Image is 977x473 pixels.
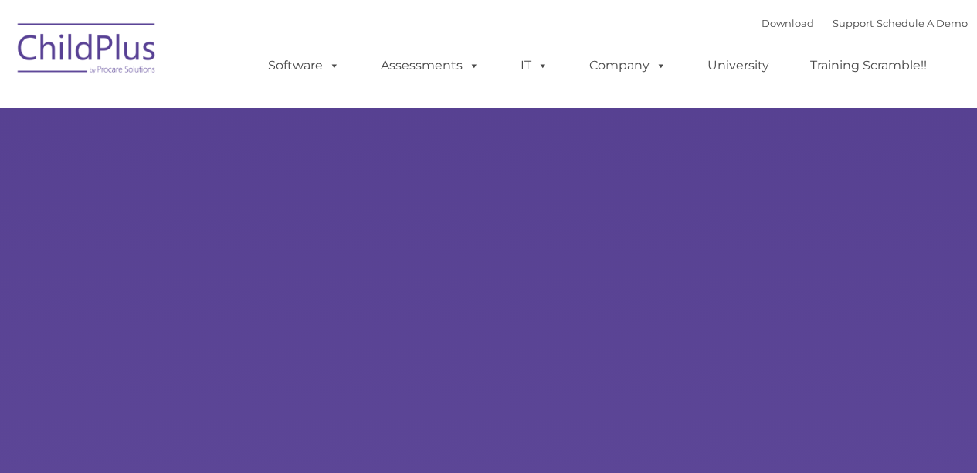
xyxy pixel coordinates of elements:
[365,50,495,81] a: Assessments
[762,17,968,29] font: |
[692,50,785,81] a: University
[833,17,874,29] a: Support
[505,50,564,81] a: IT
[762,17,814,29] a: Download
[253,50,355,81] a: Software
[795,50,942,81] a: Training Scramble!!
[574,50,682,81] a: Company
[10,12,165,90] img: ChildPlus by Procare Solutions
[877,17,968,29] a: Schedule A Demo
